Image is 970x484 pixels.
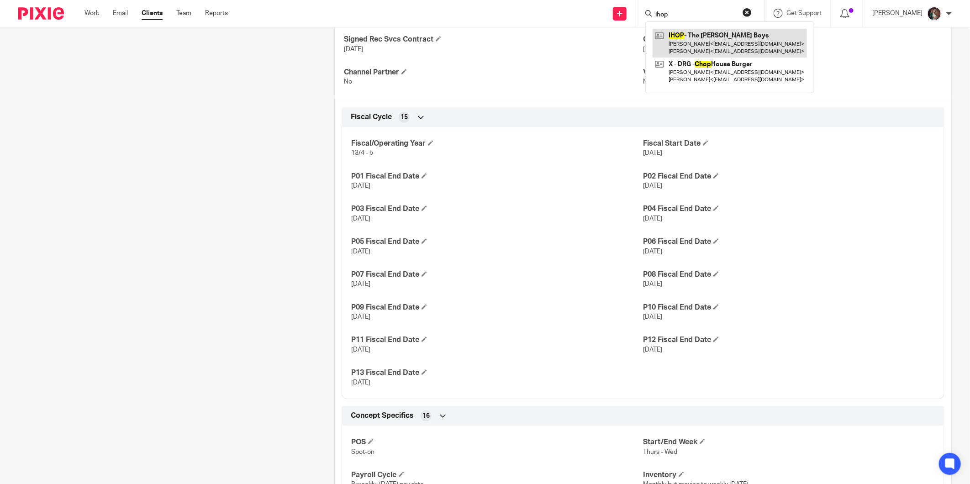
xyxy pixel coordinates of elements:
span: No [643,79,651,85]
h4: Fiscal/Operating Year [351,139,643,148]
span: [DATE] [643,183,662,189]
h4: Signed Rec Svcs Contract [344,35,643,44]
h4: Go Live With LC [643,35,942,44]
span: [DATE] [643,281,662,287]
button: Clear [743,8,752,17]
span: [DATE] [351,379,370,386]
span: [DATE] [351,281,370,287]
h4: P04 Fiscal End Date [643,204,935,214]
h4: Fiscal Start Date [643,139,935,148]
a: Reports [205,9,228,18]
h4: P03 Fiscal End Date [351,204,643,214]
input: Search [654,11,737,19]
span: Get Support [786,10,822,16]
a: Work [84,9,99,18]
h4: P12 Fiscal End Date [643,335,935,345]
span: 15 [401,113,408,122]
h4: P13 Fiscal End Date [351,368,643,378]
span: [DATE] [643,46,662,53]
img: Pixie [18,7,64,20]
a: Team [176,9,191,18]
p: [PERSON_NAME] [872,9,923,18]
h4: VAR [643,68,942,77]
span: 16 [422,411,430,421]
h4: Start/End Week [643,437,935,447]
h4: Inventory [643,470,935,480]
span: No [344,79,352,85]
h4: Channel Partner [344,68,643,77]
img: Profile%20picture%20JUS.JPG [927,6,942,21]
h4: P09 Fiscal End Date [351,303,643,312]
span: [DATE] [643,347,662,353]
span: [DATE] [643,248,662,255]
h4: P08 Fiscal End Date [643,270,935,279]
span: [DATE] [351,248,370,255]
span: Spot-on [351,449,374,455]
span: [DATE] [643,216,662,222]
h4: P06 Fiscal End Date [643,237,935,247]
a: Clients [142,9,163,18]
h4: P07 Fiscal End Date [351,270,643,279]
span: [DATE] [351,183,370,189]
h4: P10 Fiscal End Date [643,303,935,312]
span: Fiscal Cycle [351,112,392,122]
a: Email [113,9,128,18]
h4: P02 Fiscal End Date [643,172,935,181]
span: [DATE] [643,314,662,320]
h4: P11 Fiscal End Date [351,335,643,345]
span: [DATE] [344,46,363,53]
h4: P01 Fiscal End Date [351,172,643,181]
span: Thurs - Wed [643,449,677,455]
span: [DATE] [351,314,370,320]
span: Concept Specifics [351,411,414,421]
h4: Payroll Cycle [351,470,643,480]
h4: POS [351,437,643,447]
span: [DATE] [351,347,370,353]
span: [DATE] [351,216,370,222]
span: 13/4 - b [351,150,373,156]
h4: P05 Fiscal End Date [351,237,643,247]
span: [DATE] [643,150,662,156]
